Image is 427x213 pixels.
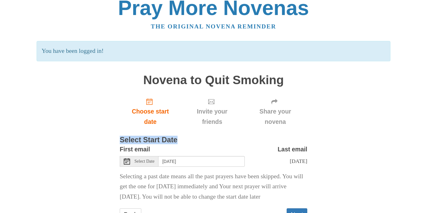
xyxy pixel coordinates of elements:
span: Select Date [134,159,154,164]
label: First email [120,144,150,155]
p: You have been logged in! [37,41,390,61]
div: Click "Next" to confirm your start date first. [243,93,307,130]
div: Click "Next" to confirm your start date first. [181,93,243,130]
label: Last email [278,144,307,155]
span: Choose start date [126,106,175,127]
input: Use the arrow keys to pick a date [158,156,245,167]
a: The original novena reminder [151,23,276,30]
span: Share your novena [249,106,301,127]
h1: Novena to Quit Smoking [120,74,307,87]
span: Invite your friends [187,106,237,127]
p: Selecting a past date means all the past prayers have been skipped. You will get the one for [DAT... [120,171,307,202]
span: [DATE] [290,158,307,164]
a: Choose start date [120,93,181,130]
h3: Select Start Date [120,136,307,144]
